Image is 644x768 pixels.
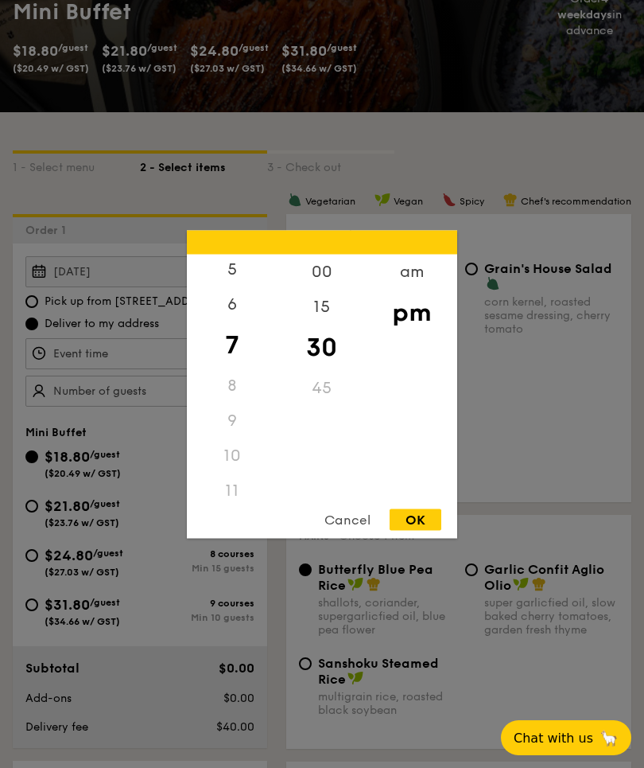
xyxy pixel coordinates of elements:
[367,289,456,335] div: pm
[187,438,277,473] div: 10
[187,368,277,403] div: 8
[308,509,386,530] div: Cancel
[599,729,619,747] span: 🦙
[277,370,367,405] div: 45
[277,254,367,289] div: 00
[390,509,441,530] div: OK
[187,251,277,287] div: 5
[514,731,593,746] span: Chat with us
[277,289,367,324] div: 15
[187,322,277,368] div: 7
[187,287,277,322] div: 6
[367,254,456,289] div: am
[277,324,367,370] div: 30
[501,720,631,755] button: Chat with us🦙
[187,403,277,438] div: 9
[187,473,277,508] div: 11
